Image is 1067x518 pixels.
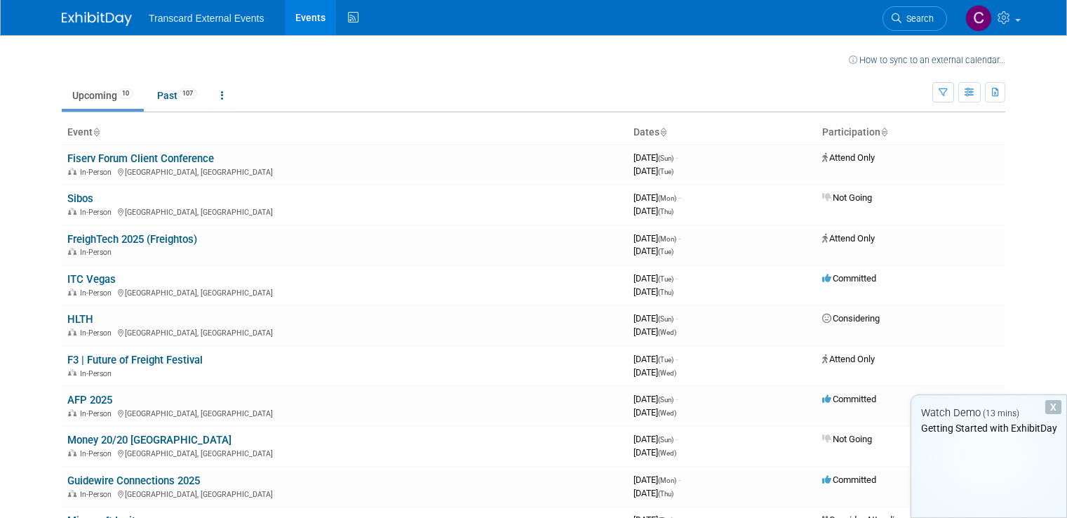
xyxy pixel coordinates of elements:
[822,474,876,485] span: Committed
[68,168,76,175] img: In-Person Event
[62,82,144,109] a: Upcoming10
[658,436,673,444] span: (Sun)
[147,82,208,109] a: Past107
[658,194,676,202] span: (Mon)
[67,407,622,418] div: [GEOGRAPHIC_DATA], [GEOGRAPHIC_DATA]
[633,407,676,418] span: [DATE]
[68,490,76,497] img: In-Person Event
[678,474,680,485] span: -
[67,286,622,298] div: [GEOGRAPHIC_DATA], [GEOGRAPHIC_DATA]
[658,490,673,498] span: (Thu)
[67,233,197,246] a: FreighTech 2025 (Freightos)
[67,273,116,286] a: ITC Vegas
[1045,400,1061,414] div: Dismiss
[822,313,880,324] span: Considering
[633,488,673,498] span: [DATE]
[658,477,676,484] span: (Mon)
[68,248,76,255] img: In-Person Event
[901,13,934,24] span: Search
[80,449,116,458] span: In-Person
[62,12,132,26] img: ExhibitDay
[80,369,116,378] span: In-Person
[676,273,678,284] span: -
[658,208,673,215] span: (Thu)
[178,88,197,99] span: 107
[676,394,678,404] span: -
[62,121,628,145] th: Event
[676,152,678,163] span: -
[822,394,876,404] span: Committed
[633,273,678,284] span: [DATE]
[658,409,676,417] span: (Wed)
[633,192,680,203] span: [DATE]
[633,447,676,458] span: [DATE]
[68,328,76,336] img: In-Person Event
[68,288,76,295] img: In-Person Event
[676,313,678,324] span: -
[658,288,673,296] span: (Thu)
[67,326,622,338] div: [GEOGRAPHIC_DATA], [GEOGRAPHIC_DATA]
[80,208,116,217] span: In-Person
[658,235,676,243] span: (Mon)
[983,409,1019,418] span: (13 mins)
[67,152,214,165] a: Fiserv Forum Client Conference
[633,286,673,297] span: [DATE]
[658,275,673,283] span: (Tue)
[883,6,947,31] a: Search
[633,434,678,444] span: [DATE]
[658,168,673,175] span: (Tue)
[633,474,680,485] span: [DATE]
[149,13,264,24] span: Transcard External Events
[633,152,678,163] span: [DATE]
[822,273,876,284] span: Committed
[67,313,93,326] a: HLTH
[67,394,112,406] a: AFP 2025
[633,233,680,244] span: [DATE]
[67,206,622,217] div: [GEOGRAPHIC_DATA], [GEOGRAPHIC_DATA]
[67,488,622,499] div: [GEOGRAPHIC_DATA], [GEOGRAPHIC_DATA]
[80,490,116,499] span: In-Person
[822,434,872,444] span: Not Going
[633,166,673,176] span: [DATE]
[68,449,76,456] img: In-Person Event
[628,121,817,145] th: Dates
[676,354,678,364] span: -
[80,409,116,418] span: In-Person
[80,168,116,177] span: In-Person
[80,328,116,338] span: In-Person
[118,88,133,99] span: 10
[67,354,203,366] a: F3 | Future of Freight Festival
[658,315,673,323] span: (Sun)
[80,248,116,257] span: In-Person
[817,121,1005,145] th: Participation
[633,394,678,404] span: [DATE]
[658,154,673,162] span: (Sun)
[67,192,93,205] a: Sibos
[633,367,676,378] span: [DATE]
[658,356,673,364] span: (Tue)
[678,192,680,203] span: -
[678,233,680,244] span: -
[633,313,678,324] span: [DATE]
[822,354,875,364] span: Attend Only
[67,434,231,446] a: Money 20/20 [GEOGRAPHIC_DATA]
[658,449,676,457] span: (Wed)
[80,288,116,298] span: In-Person
[911,406,1066,420] div: Watch Demo
[659,126,666,138] a: Sort by Start Date
[68,369,76,376] img: In-Person Event
[633,206,673,216] span: [DATE]
[658,396,673,404] span: (Sun)
[880,126,887,138] a: Sort by Participation Type
[822,152,875,163] span: Attend Only
[93,126,100,138] a: Sort by Event Name
[658,248,673,255] span: (Tue)
[633,354,678,364] span: [DATE]
[68,208,76,215] img: In-Person Event
[68,409,76,416] img: In-Person Event
[822,192,872,203] span: Not Going
[633,326,676,337] span: [DATE]
[658,328,676,336] span: (Wed)
[911,421,1066,435] div: Getting Started with ExhibitDay
[633,246,673,256] span: [DATE]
